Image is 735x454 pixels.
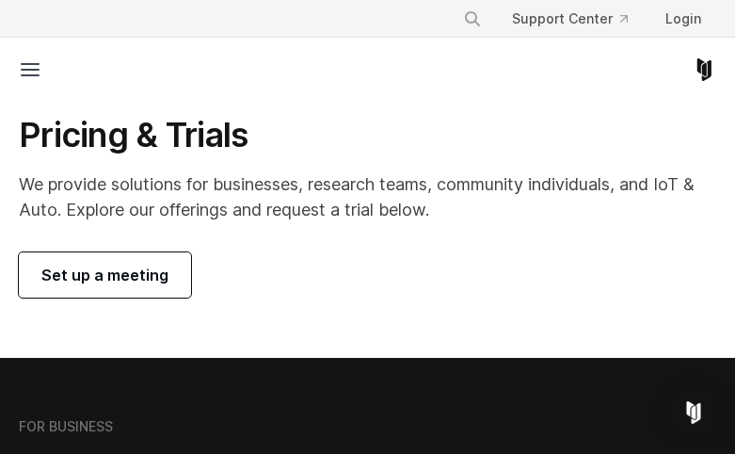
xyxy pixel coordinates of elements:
[650,2,716,36] a: Login
[41,264,168,286] span: Set up a meeting
[19,252,191,298] a: Set up a meeting
[497,2,643,36] a: Support Center
[19,114,716,156] h1: Pricing & Trials
[693,58,716,81] a: Corellium Home
[671,390,716,435] div: Open Intercom Messenger
[455,2,489,36] button: Search
[19,171,716,222] p: We provide solutions for businesses, research teams, community individuals, and IoT & Auto. Explo...
[19,418,113,435] h6: FOR BUSINESS
[448,2,716,36] div: Navigation Menu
